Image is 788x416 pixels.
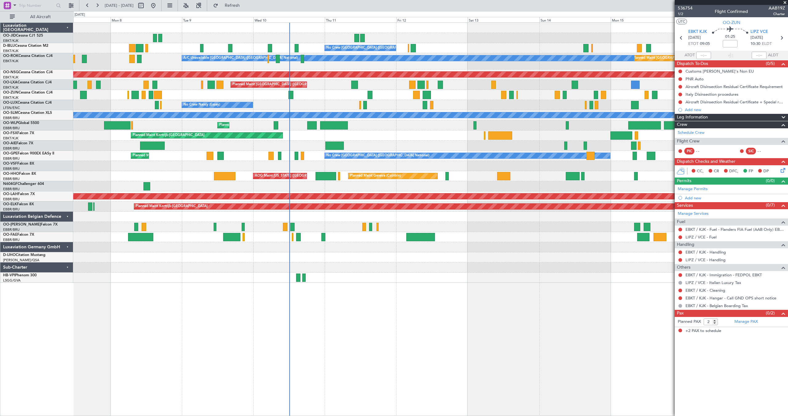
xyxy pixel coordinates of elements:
[685,76,704,82] div: PNR Auto
[3,166,20,171] a: EBBR/BRU
[3,116,20,120] a: EBBR/BRU
[133,151,244,160] div: Planned Maint [GEOGRAPHIC_DATA] ([GEOGRAPHIC_DATA] National)
[677,310,684,317] span: Pax
[685,84,783,89] div: Aircraft Disinsection Residual Certificate Requirement
[677,241,694,248] span: Handling
[685,280,741,285] a: LIPZ / VCE - Italian Luxury Tax
[3,75,18,80] a: EBKT/KJK
[133,131,204,140] div: Planned Maint Kortrijk-[GEOGRAPHIC_DATA]
[685,272,762,278] a: EBKT / KJK - Immigration - FEDPOL EBKT
[3,274,37,277] a: HB-VPIPhenom 300
[3,111,18,115] span: OO-SLM
[677,138,700,145] span: Flight Crew
[725,34,735,40] span: 01:25
[3,253,46,257] a: D-IJHOCitation Mustang
[3,91,18,94] span: OO-ZUN
[3,207,20,212] a: EBBR/BRU
[3,192,18,196] span: OO-LAH
[677,178,691,185] span: Permits
[3,278,21,283] a: LSGG/GVA
[685,92,738,97] div: Italy Disinsection procedures
[768,52,778,58] span: ALDT
[219,121,251,130] div: Planned Maint Liege
[766,202,775,208] span: (0/7)
[3,152,54,155] a: OO-GPEFalcon 900EX EASy II
[3,81,18,84] span: OO-LXA
[685,227,785,232] a: EBKT / KJK - Fuel - Flanders FIA Fuel (AAB Only) EBKT / KJK
[3,101,18,105] span: OO-LUX
[219,3,245,8] span: Refresh
[685,107,785,112] div: Add new
[3,182,44,186] a: N604GFChallenger 604
[3,233,34,237] a: OO-FAEFalcon 7X
[3,192,35,196] a: OO-LAHFalcon 7X
[677,158,735,165] span: Dispatch Checks and Weather
[105,3,134,8] span: [DATE] - [DATE]
[750,41,760,47] span: 10:30
[3,131,17,135] span: OO-FSX
[3,121,18,125] span: OO-WLP
[74,12,85,18] div: [DATE]
[3,146,20,151] a: EBBR/BRU
[3,101,52,105] a: OO-LUXCessna Citation CJ4
[3,182,18,186] span: N604GF
[769,11,785,17] span: Charter
[3,136,18,141] a: EBKT/KJK
[734,319,758,325] a: Manage PAX
[3,59,18,63] a: EBKT/KJK
[3,126,20,130] a: EBBR/BRU
[539,17,611,22] div: Sun 14
[714,168,719,174] span: CR
[685,52,695,58] span: ATOT
[182,17,253,22] div: Tue 9
[3,34,16,38] span: OO-JID
[685,69,754,74] div: Customs [PERSON_NAME]'s Non EU
[3,227,20,232] a: EBBR/BRU
[3,95,18,100] a: EBKT/KJK
[700,41,710,47] span: 09:05
[326,43,429,53] div: No Crew [GEOGRAPHIC_DATA] ([GEOGRAPHIC_DATA] National)
[688,29,707,35] span: EBKT KJK
[685,288,725,293] a: EBKT / KJK - Cleaning
[3,187,20,191] a: EBBR/BRU
[3,54,18,58] span: OO-ROK
[253,17,325,22] div: Wed 10
[3,172,36,176] a: OO-HHOFalcon 8X
[677,114,708,121] span: Leg Information
[685,328,721,334] span: +2 PAX to schedule
[685,250,726,255] a: EBKT / KJK - Handling
[183,54,298,63] div: A/C Unavailable [GEOGRAPHIC_DATA] ([GEOGRAPHIC_DATA] National)
[3,172,19,176] span: OO-HHO
[749,168,753,174] span: FP
[678,5,693,11] span: 536754
[3,238,20,242] a: EBBR/BRU
[696,52,711,59] input: --:--
[3,258,39,262] a: [PERSON_NAME]/QSA
[685,257,726,262] a: LIPZ / VCE - Handling
[3,85,18,90] a: EBKT/KJK
[611,17,682,22] div: Mon 15
[685,99,785,105] div: Aircraft Disinsection Residual Certificate + Special request
[678,211,709,217] a: Manage Services
[3,44,48,48] a: D-IBLUCessna Citation M2
[762,41,772,47] span: ELDT
[350,171,401,181] div: Planned Maint Geneva (Cointrin)
[676,19,687,24] button: UTC
[325,17,396,22] div: Thu 11
[688,41,698,47] span: ETOT
[3,131,34,135] a: OO-FSXFalcon 7X
[3,223,41,226] span: OO-[PERSON_NAME]
[766,310,775,316] span: (0/2)
[3,156,20,161] a: EBBR/BRU
[3,197,20,202] a: EBBR/BRU
[3,162,34,166] a: OO-VSFFalcon 8X
[3,177,20,181] a: EBBR/BRU
[3,34,43,38] a: OO-JIDCessna CJ1 525
[3,91,53,94] a: OO-ZUNCessna Citation CJ4
[677,202,693,209] span: Services
[3,70,18,74] span: OO-NSG
[3,111,52,115] a: OO-SLMCessna Citation XLS
[3,274,15,277] span: HB-VPI
[750,29,768,35] span: LIPZ VCE
[766,60,775,67] span: (0/5)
